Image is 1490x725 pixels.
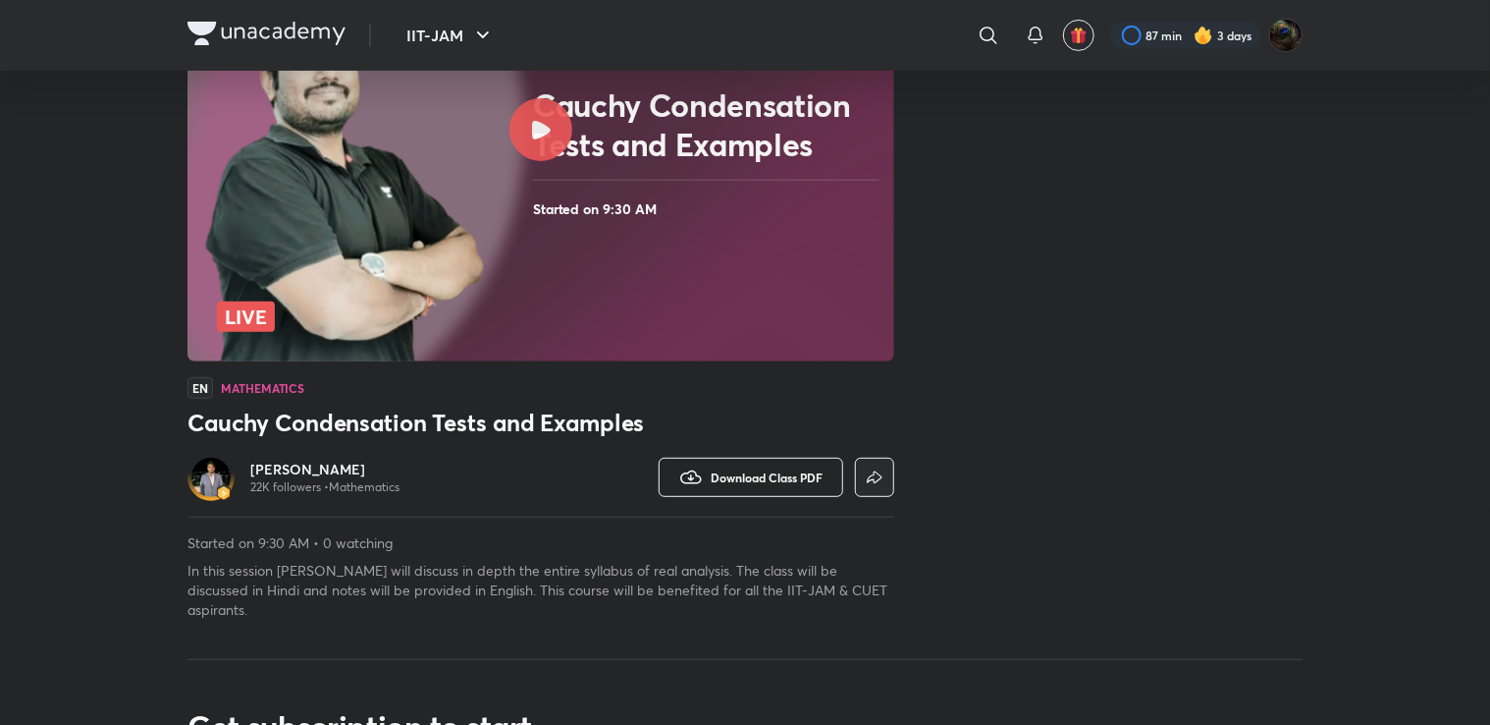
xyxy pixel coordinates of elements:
button: Download Class PDF [659,458,843,497]
h3: Cauchy Condensation Tests and Examples [187,407,894,438]
h4: Mathematics [221,382,304,394]
img: badge [217,486,231,500]
span: Download Class PDF [711,470,823,485]
a: Avatarbadge [187,454,235,501]
span: EN [187,377,213,399]
p: In this session [PERSON_NAME] will discuss in depth the entire syllabus of real analysis. The cla... [187,561,894,620]
img: Company Logo [187,22,346,45]
h2: Cauchy Condensation Tests and Examples [533,85,886,164]
a: Company Logo [187,22,346,50]
a: [PERSON_NAME] [250,460,399,479]
img: Avatar [191,458,231,497]
button: IIT-JAM [395,16,506,55]
img: Shubham Deshmukh [1269,19,1303,52]
p: 22K followers • Mathematics [250,479,399,495]
button: avatar [1063,20,1094,51]
img: streak [1194,26,1213,45]
img: avatar [1070,27,1088,44]
h4: Started on 9:30 AM [533,196,886,222]
p: Started on 9:30 AM • 0 watching [187,533,894,553]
